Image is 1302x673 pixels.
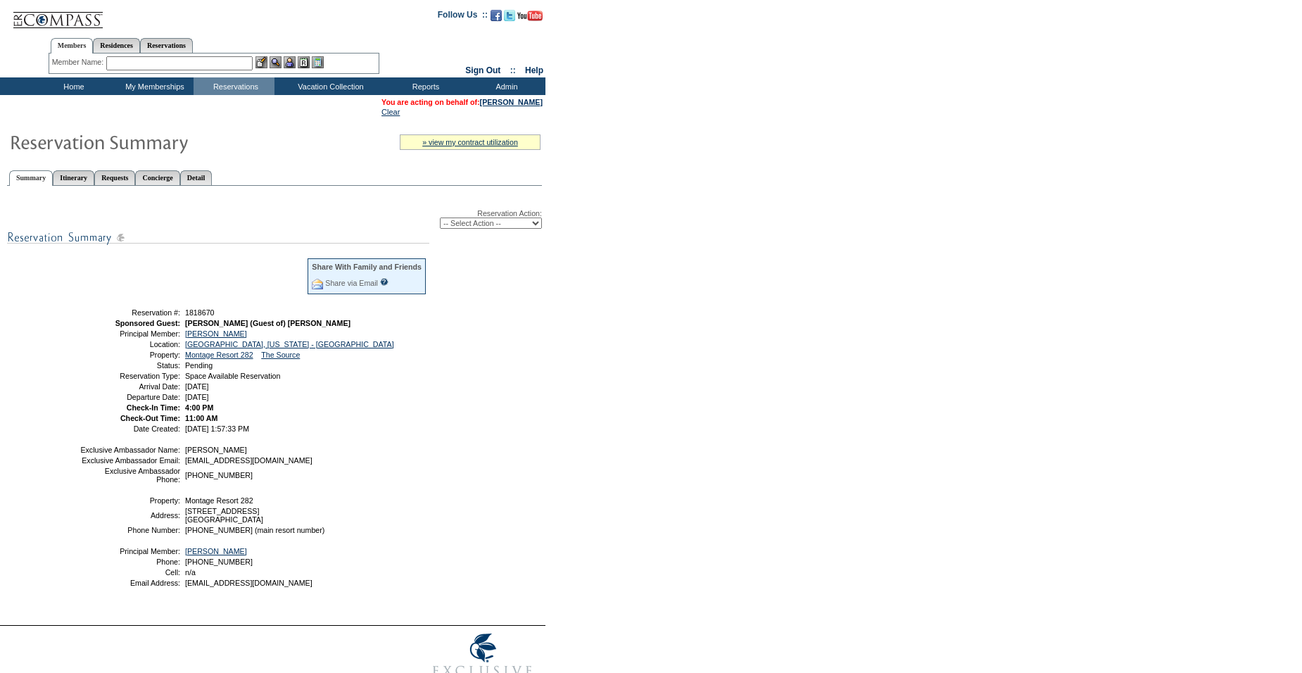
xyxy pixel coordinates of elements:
[94,170,135,185] a: Requests
[140,38,193,53] a: Reservations
[80,361,180,370] td: Status:
[504,10,515,21] img: Follow us on Twitter
[80,558,180,566] td: Phone:
[185,496,253,505] span: Montage Resort 282
[80,446,180,454] td: Exclusive Ambassador Name:
[381,98,543,106] span: You are acting on behalf of:
[185,568,196,577] span: n/a
[7,209,542,229] div: Reservation Action:
[185,558,253,566] span: [PHONE_NUMBER]
[9,127,291,156] img: Reservaton Summary
[422,138,518,146] a: » view my contract utilization
[80,547,180,555] td: Principal Member:
[185,351,253,359] a: Montage Resort 282
[185,414,217,422] span: 11:00 AM
[491,14,502,23] a: Become our fan on Facebook
[185,526,324,534] span: [PHONE_NUMBER] (main resort number)
[80,424,180,433] td: Date Created:
[115,319,180,327] strong: Sponsored Guest:
[80,467,180,484] td: Exclusive Ambassador Phone:
[93,38,140,53] a: Residences
[464,77,545,95] td: Admin
[32,77,113,95] td: Home
[312,56,324,68] img: b_calculator.gif
[113,77,194,95] td: My Memberships
[180,170,213,185] a: Detail
[135,170,179,185] a: Concierge
[7,229,429,246] img: subTtlResSummary.gif
[384,77,464,95] td: Reports
[185,456,312,465] span: [EMAIL_ADDRESS][DOMAIN_NAME]
[53,170,94,185] a: Itinerary
[80,579,180,587] td: Email Address:
[185,424,249,433] span: [DATE] 1:57:33 PM
[185,471,253,479] span: [PHONE_NUMBER]
[185,547,247,555] a: [PERSON_NAME]
[185,403,213,412] span: 4:00 PM
[185,329,247,338] a: [PERSON_NAME]
[298,56,310,68] img: Reservations
[185,361,213,370] span: Pending
[185,507,263,524] span: [STREET_ADDRESS] [GEOGRAPHIC_DATA]
[261,351,300,359] a: The Source
[465,65,500,75] a: Sign Out
[80,382,180,391] td: Arrival Date:
[525,65,543,75] a: Help
[80,372,180,380] td: Reservation Type:
[185,340,394,348] a: [GEOGRAPHIC_DATA], [US_STATE] - [GEOGRAPHIC_DATA]
[517,14,543,23] a: Subscribe to our YouTube Channel
[80,526,180,534] td: Phone Number:
[185,319,350,327] span: [PERSON_NAME] (Guest of) [PERSON_NAME]
[510,65,516,75] span: ::
[438,8,488,25] td: Follow Us ::
[325,279,378,287] a: Share via Email
[185,372,280,380] span: Space Available Reservation
[270,56,282,68] img: View
[9,170,53,186] a: Summary
[185,393,209,401] span: [DATE]
[52,56,106,68] div: Member Name:
[194,77,274,95] td: Reservations
[80,351,180,359] td: Property:
[284,56,296,68] img: Impersonate
[504,14,515,23] a: Follow us on Twitter
[312,263,422,271] div: Share With Family and Friends
[80,393,180,401] td: Departure Date:
[120,414,180,422] strong: Check-Out Time:
[255,56,267,68] img: b_edit.gif
[51,38,94,54] a: Members
[80,329,180,338] td: Principal Member:
[380,278,388,286] input: What is this?
[381,108,400,116] a: Clear
[185,446,247,454] span: [PERSON_NAME]
[80,340,180,348] td: Location:
[274,77,384,95] td: Vacation Collection
[185,579,312,587] span: [EMAIL_ADDRESS][DOMAIN_NAME]
[480,98,543,106] a: [PERSON_NAME]
[80,496,180,505] td: Property:
[80,507,180,524] td: Address:
[80,456,180,465] td: Exclusive Ambassador Email:
[517,11,543,21] img: Subscribe to our YouTube Channel
[491,10,502,21] img: Become our fan on Facebook
[185,382,209,391] span: [DATE]
[127,403,180,412] strong: Check-In Time:
[185,308,215,317] span: 1818670
[80,308,180,317] td: Reservation #:
[80,568,180,577] td: Cell:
